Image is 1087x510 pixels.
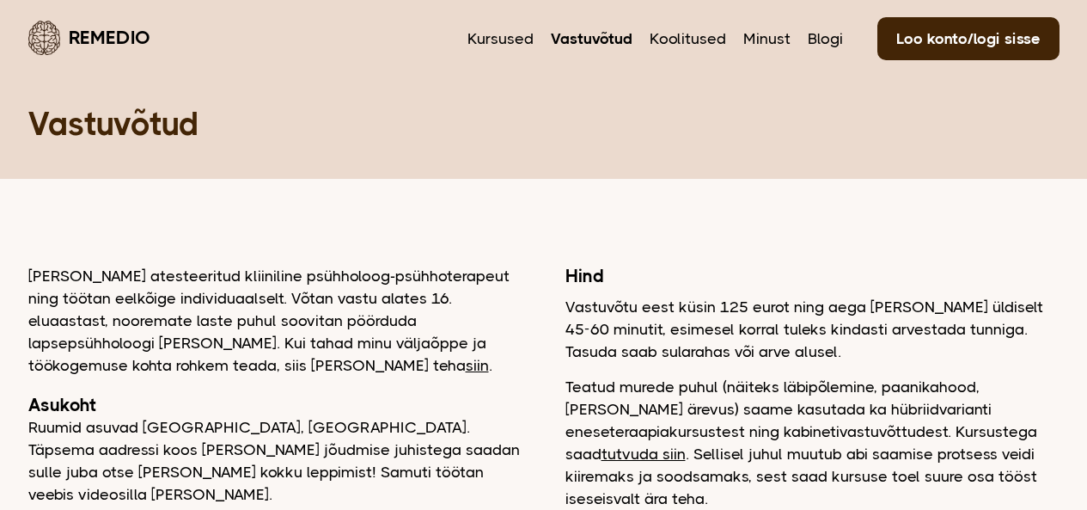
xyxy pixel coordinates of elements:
a: Loo konto/logi sisse [877,17,1060,60]
p: [PERSON_NAME] atesteeritud kliiniline psühholoog-psühhoterapeut ning töötan eelkõige individuaals... [28,265,522,377]
a: Minust [743,28,791,50]
a: Vastuvõtud [551,28,632,50]
a: Kursused [467,28,534,50]
a: Blogi [808,28,843,50]
a: siin [466,357,489,374]
h2: Hind [565,265,1060,287]
h1: Vastuvõtud [28,103,1060,144]
p: Vastuvõtu eest küsin 125 eurot ning aega [PERSON_NAME] üldiselt 45-60 minutit, esimesel korral tu... [565,296,1060,363]
a: Koolitused [650,28,726,50]
a: tutvuda siin [602,445,686,463]
p: Ruumid asuvad [GEOGRAPHIC_DATA], [GEOGRAPHIC_DATA]. Täpsema aadressi koos [PERSON_NAME] jõudmise ... [28,416,522,506]
img: Remedio logo [28,21,60,55]
a: Remedio [28,17,150,58]
p: Teatud murede puhul (näiteks läbipõlemine, paanikahood, [PERSON_NAME] ärevus) saame kasutada ka h... [565,376,1060,510]
h2: Asukoht [28,394,522,416]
